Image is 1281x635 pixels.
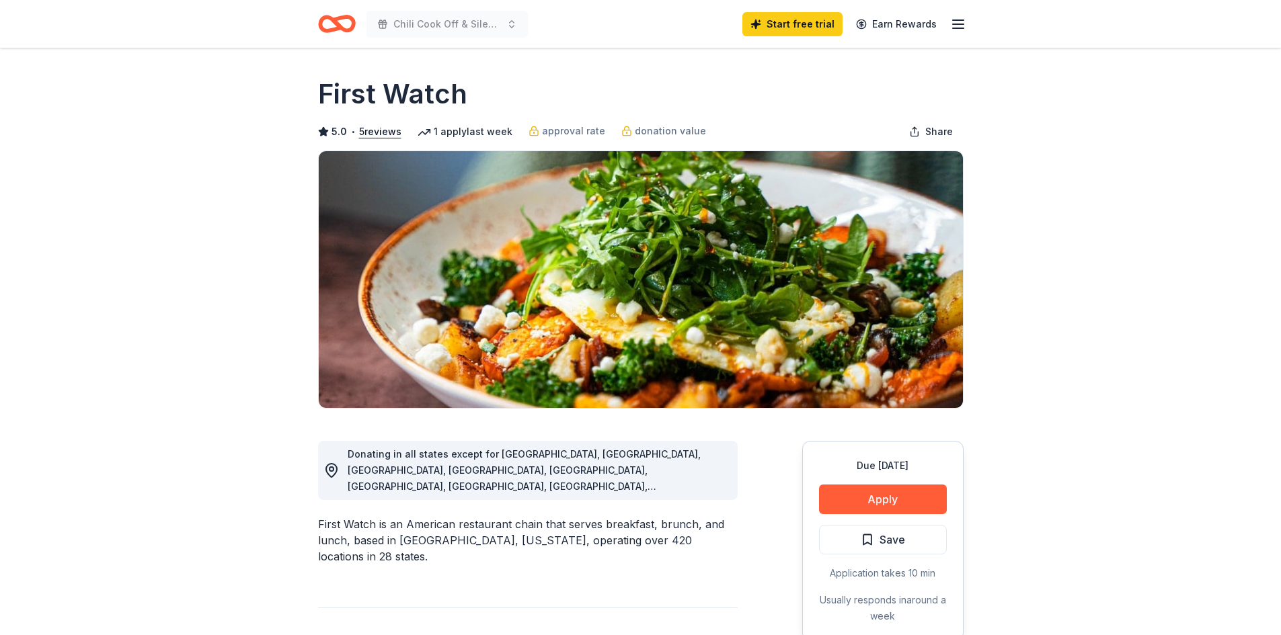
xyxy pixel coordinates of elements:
a: donation value [621,123,706,139]
a: Start free trial [742,12,843,36]
div: Usually responds in around a week [819,592,947,624]
span: 5.0 [332,124,347,140]
h1: First Watch [318,75,467,113]
span: Donating in all states except for [GEOGRAPHIC_DATA], [GEOGRAPHIC_DATA], [GEOGRAPHIC_DATA], [GEOGR... [348,448,701,573]
a: Home [318,8,356,40]
a: Earn Rewards [848,12,945,36]
span: donation value [635,123,706,139]
a: approval rate [529,123,605,139]
div: Due [DATE] [819,458,947,474]
button: 5reviews [359,124,401,140]
span: approval rate [542,123,605,139]
div: Application takes 10 min [819,565,947,581]
div: First Watch is an American restaurant chain that serves breakfast, brunch, and lunch, based in [G... [318,516,738,564]
div: 1 apply last week [418,124,512,140]
button: Share [898,118,964,145]
span: Save [880,531,905,548]
button: Apply [819,484,947,514]
span: • [350,126,355,137]
img: Image for First Watch [319,151,963,408]
span: Chili Cook Off & Silent Auction [393,16,501,32]
button: Save [819,525,947,554]
button: Chili Cook Off & Silent Auction [366,11,528,38]
span: Share [925,124,953,140]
